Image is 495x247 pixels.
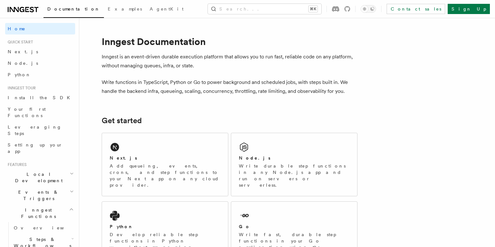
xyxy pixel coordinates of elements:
[11,222,75,234] a: Overview
[208,4,321,14] button: Search...⌘K
[5,92,75,103] a: Install the SDK
[8,61,38,66] span: Node.js
[309,6,318,12] kbd: ⌘K
[8,72,31,77] span: Python
[5,207,69,220] span: Inngest Functions
[102,116,142,125] a: Get started
[102,52,357,70] p: Inngest is an event-driven durable execution platform that allows you to run fast, reliable code ...
[5,46,75,57] a: Next.js
[5,69,75,80] a: Python
[5,162,27,167] span: Features
[8,124,62,136] span: Leveraging Steps
[5,40,33,45] span: Quick start
[102,133,228,196] a: Next.jsAdd queueing, events, crons, and step functions to your Next app on any cloud provider.
[239,163,350,188] p: Write durable step functions in any Node.js app and run on servers or serverless.
[110,155,137,161] h2: Next.js
[5,23,75,34] a: Home
[5,86,36,91] span: Inngest tour
[448,4,490,14] a: Sign Up
[5,171,70,184] span: Local Development
[361,5,376,13] button: Toggle dark mode
[146,2,187,17] a: AgentKit
[8,26,26,32] span: Home
[110,163,220,188] p: Add queueing, events, crons, and step functions to your Next app on any cloud provider.
[102,78,357,96] p: Write functions in TypeScript, Python or Go to power background and scheduled jobs, with steps bu...
[43,2,104,18] a: Documentation
[5,204,75,222] button: Inngest Functions
[14,225,80,230] span: Overview
[5,186,75,204] button: Events & Triggers
[150,6,184,11] span: AgentKit
[239,155,271,161] h2: Node.js
[5,168,75,186] button: Local Development
[239,223,250,230] h2: Go
[108,6,142,11] span: Examples
[5,189,70,202] span: Events & Triggers
[5,57,75,69] a: Node.js
[8,142,63,154] span: Setting up your app
[8,49,38,54] span: Next.js
[5,139,75,157] a: Setting up your app
[231,133,357,196] a: Node.jsWrite durable step functions in any Node.js app and run on servers or serverless.
[47,6,100,11] span: Documentation
[104,2,146,17] a: Examples
[8,107,46,118] span: Your first Functions
[110,223,133,230] h2: Python
[8,95,74,100] span: Install the SDK
[387,4,445,14] a: Contact sales
[102,36,357,47] h1: Inngest Documentation
[5,121,75,139] a: Leveraging Steps
[5,103,75,121] a: Your first Functions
